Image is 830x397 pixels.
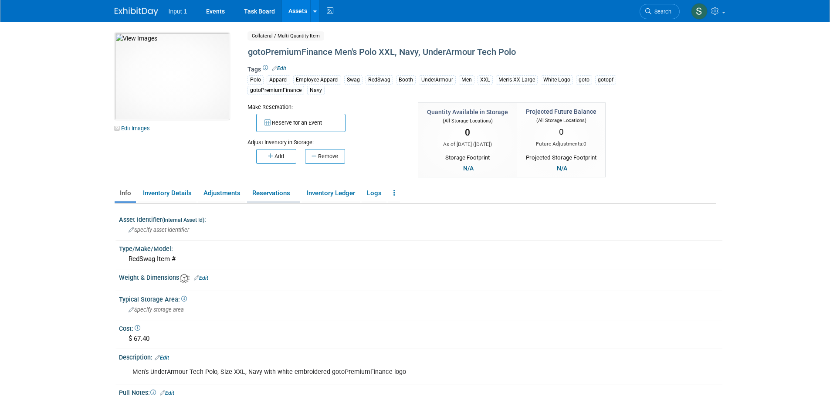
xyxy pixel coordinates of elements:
[651,8,671,15] span: Search
[459,75,474,85] div: Men
[138,186,196,201] a: Inventory Details
[119,322,722,333] div: Cost:
[180,274,190,283] img: Asset Weight and Dimensions
[155,355,169,361] a: Edit
[526,151,596,162] div: Projected Storage Footprint
[526,107,596,116] div: Projected Future Balance
[595,75,616,85] div: gotopf
[247,132,405,146] div: Adjust Inventory in Storage:
[198,186,245,201] a: Adjustments
[256,149,296,164] button: Add
[583,141,586,147] span: 0
[247,31,324,41] span: Collateral / Multi-Quantity Item
[478,75,493,85] div: XXL
[194,275,208,281] a: Edit
[126,363,609,381] div: Men's UnderArmour Tech Polo, Size XXL, Navy with white embroidered gotoPremiumFinance logo
[119,242,722,253] div: Type/Make/Model:
[247,86,304,95] div: gotoPremiumFinance
[307,86,325,95] div: Navy
[396,75,416,85] div: Booth
[427,151,508,162] div: Storage Footprint
[461,163,476,173] div: N/A
[541,75,573,85] div: White Logo
[115,7,158,16] img: ExhibitDay
[119,296,187,303] span: Typical Storage Area:
[125,332,716,346] div: $ 67.40
[366,75,393,85] div: RedSwag
[162,217,204,223] small: (Internal Asset Id)
[115,186,136,201] a: Info
[267,75,290,85] div: Apparel
[119,271,722,283] div: Weight & Dimensions
[419,75,456,85] div: UnderArmour
[247,65,644,101] div: Tags
[293,75,341,85] div: Employee Apparel
[465,127,470,138] span: 0
[115,123,153,134] a: Edit Images
[115,33,230,120] img: View Images
[554,163,570,173] div: N/A
[272,65,286,71] a: Edit
[119,351,722,362] div: Description:
[247,102,405,111] div: Make Reservation:
[427,116,508,125] div: (All Storage Locations)
[247,186,300,201] a: Reservations
[245,44,644,60] div: gotoPremiumFinance Men's Polo XXL, Navy, UnderArmour Tech Polo
[129,227,189,233] span: Specify asset identifier
[427,108,508,116] div: Quantity Available in Storage
[475,141,490,147] span: [DATE]
[305,149,345,164] button: Remove
[302,186,360,201] a: Inventory Ledger
[362,186,386,201] a: Logs
[125,252,716,266] div: RedSwag Item #
[160,390,174,396] a: Edit
[640,4,680,19] a: Search
[256,114,346,132] button: Reserve for an Event
[526,116,596,124] div: (All Storage Locations)
[496,75,538,85] div: Men's XX Large
[129,306,184,313] span: Specify storage area
[344,75,362,85] div: Swag
[559,127,564,137] span: 0
[576,75,592,85] div: goto
[169,8,187,15] span: Input 1
[119,213,722,224] div: Asset Identifier :
[526,140,596,148] div: Future Adjustments:
[427,141,508,148] div: As of [DATE] ( )
[247,75,264,85] div: Polo
[691,3,708,20] img: Susan Stout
